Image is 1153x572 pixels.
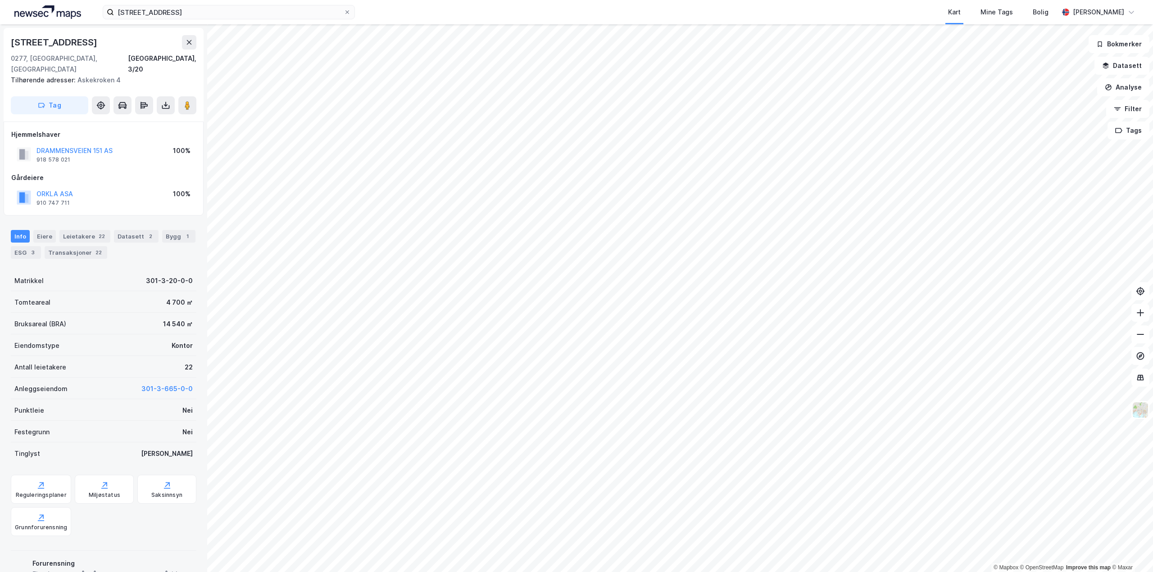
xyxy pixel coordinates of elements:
div: Miljøstatus [89,491,120,499]
img: Z [1132,401,1149,419]
div: 2 [146,232,155,241]
div: Eiendomstype [14,340,59,351]
div: Mine Tags [981,7,1013,18]
div: Transaksjoner [45,246,107,259]
div: Kart [948,7,961,18]
div: [STREET_ADDRESS] [11,35,99,50]
div: Bygg [162,230,195,243]
div: 0277, [GEOGRAPHIC_DATA], [GEOGRAPHIC_DATA] [11,53,128,75]
input: Søk på adresse, matrikkel, gårdeiere, leietakere eller personer [114,5,344,19]
div: 100% [173,189,191,199]
div: 22 [97,232,107,241]
div: Nei [182,427,193,437]
button: Filter [1106,100,1149,118]
img: logo.a4113a55bc3d86da70a041830d287a7e.svg [14,5,81,19]
div: 3 [28,248,37,257]
div: Antall leietakere [14,362,66,373]
div: 100% [173,145,191,156]
div: Tomteareal [14,297,50,308]
div: Askekroken 4 [11,75,189,86]
div: 301-3-20-0-0 [146,275,193,286]
div: Hjemmelshaver [11,129,196,140]
iframe: Chat Widget [1108,529,1153,572]
button: Datasett [1094,57,1149,75]
a: Mapbox [994,564,1018,571]
div: Tinglyst [14,448,40,459]
div: Leietakere [59,230,110,243]
div: Saksinnsyn [151,491,182,499]
button: Analyse [1097,78,1149,96]
div: Bolig [1033,7,1049,18]
div: 14 540 ㎡ [163,319,193,329]
div: [PERSON_NAME] [141,448,193,459]
button: Tag [11,96,88,114]
div: Nei [182,405,193,416]
div: 918 578 021 [36,156,70,163]
div: 4 700 ㎡ [166,297,193,308]
a: Improve this map [1066,564,1111,571]
div: 910 747 711 [36,199,70,207]
div: Matrikkel [14,275,44,286]
div: Kontrollprogram for chat [1108,529,1153,572]
div: [GEOGRAPHIC_DATA], 3/20 [128,53,196,75]
div: Kontor [172,340,193,351]
div: 1 [183,232,192,241]
div: [PERSON_NAME] [1073,7,1124,18]
button: 301-3-665-0-0 [141,383,193,394]
div: 22 [94,248,104,257]
div: Festegrunn [14,427,50,437]
div: Bruksareal (BRA) [14,319,66,329]
div: Eiere [33,230,56,243]
a: OpenStreetMap [1020,564,1064,571]
div: Punktleie [14,405,44,416]
div: Forurensning [32,558,193,569]
div: Anleggseiendom [14,383,68,394]
div: Grunnforurensning [15,524,67,531]
div: Gårdeiere [11,172,196,183]
div: Info [11,230,30,243]
div: Reguleringsplaner [16,491,67,499]
div: Datasett [114,230,159,243]
button: Bokmerker [1089,35,1149,53]
span: Tilhørende adresser: [11,76,77,84]
div: 22 [185,362,193,373]
button: Tags [1108,122,1149,140]
div: ESG [11,246,41,259]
